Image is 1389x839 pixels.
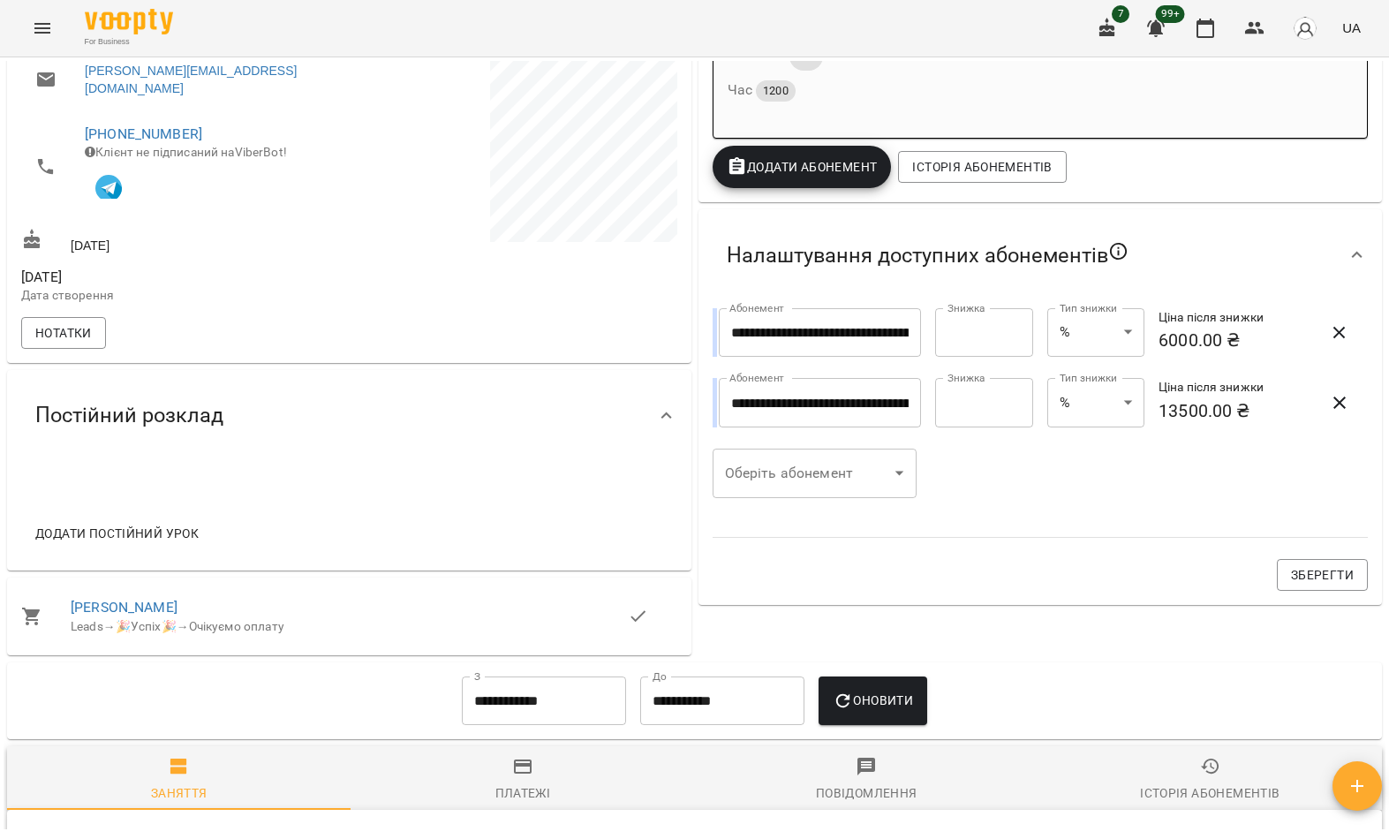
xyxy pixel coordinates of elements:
[21,267,345,288] span: [DATE]
[1140,782,1280,804] div: Історія абонементів
[21,287,345,305] p: Дата створення
[728,78,796,102] h6: Час
[1277,559,1368,591] button: Зберегти
[1047,378,1144,427] div: %
[713,146,892,188] button: Додати Абонемент
[21,317,106,349] button: Нотатки
[1112,5,1129,23] span: 7
[1342,19,1361,37] span: UA
[85,125,202,142] a: [PHONE_NUMBER]
[1335,11,1368,44] button: UA
[1156,5,1185,23] span: 99+
[727,156,878,178] span: Додати Абонемент
[85,145,287,159] span: Клієнт не підписаний на ViberBot!
[35,322,92,344] span: Нотатки
[71,599,177,616] a: [PERSON_NAME]
[912,156,1052,178] span: Історія абонементів
[816,782,917,804] div: Повідомлення
[833,690,913,711] span: Оновити
[85,36,173,48] span: For Business
[85,9,173,34] img: Voopty Logo
[177,619,189,633] span: →
[85,62,331,97] a: [PERSON_NAME][EMAIL_ADDRESS][DOMAIN_NAME]
[35,523,199,544] span: Додати постійний урок
[1108,241,1129,262] svg: Якщо не обрано жодного, клієнт зможе побачити всі публічні абонементи
[1159,397,1312,425] h6: 13500.00 ₴
[95,175,122,201] img: Telegram
[71,618,628,636] div: Leads 🎉Успіх🎉 Очікуємо оплату
[35,402,223,429] span: Постійний розклад
[7,370,691,461] div: Постійний розклад
[1291,564,1354,586] span: Зберегти
[898,151,1066,183] button: Історія абонементів
[18,225,349,258] div: [DATE]
[713,449,917,498] div: ​
[819,676,927,726] button: Оновити
[1293,16,1317,41] img: avatar_s.png
[28,518,206,549] button: Додати постійний урок
[698,209,1383,301] div: Налаштування доступних абонементів
[1159,378,1312,397] h6: Ціна після знижки
[151,782,208,804] div: Заняття
[1159,308,1312,328] h6: Ціна після знижки
[727,241,1129,269] span: Налаштування доступних абонементів
[495,782,551,804] div: Платежі
[21,7,64,49] button: Menu
[1159,327,1312,354] h6: 6000.00 ₴
[1047,308,1144,358] div: %
[85,162,132,209] button: Клієнт підписаний на VooptyBot
[103,619,116,633] span: →
[756,81,796,101] span: 1200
